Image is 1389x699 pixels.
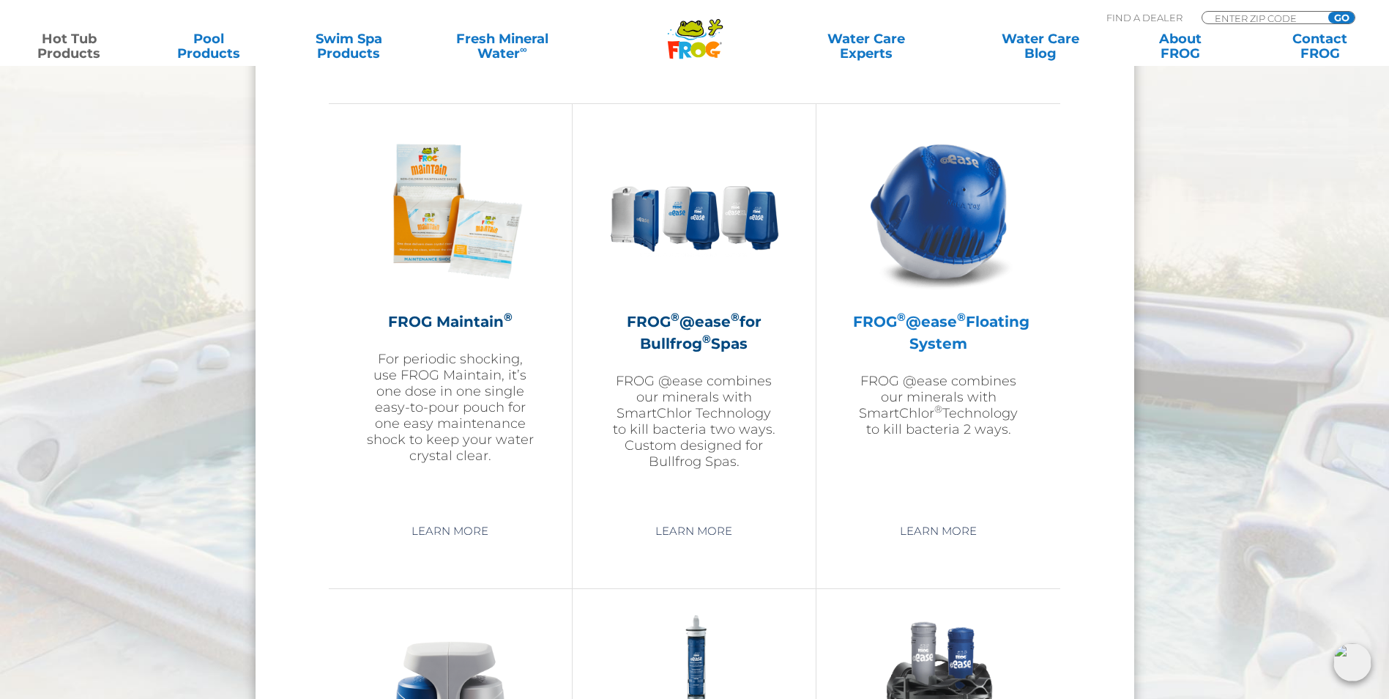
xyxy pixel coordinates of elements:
a: Water CareExperts [778,32,955,61]
a: FROG®@ease®for Bullfrog®SpasFROG @ease combines our minerals with SmartChlor Technology to kill b... [609,126,779,507]
h2: FROG @ease for Bullfrog Spas [609,311,779,355]
input: GO [1328,12,1355,23]
img: Frog_Maintain_Hero-2-v2-300x300.png [365,126,535,296]
input: Zip Code Form [1213,12,1312,24]
a: FROG®@ease®Floating SystemFROG @ease combines our minerals with SmartChlor®Technology to kill bac... [853,126,1024,507]
p: FROG @ease combines our minerals with SmartChlor Technology to kill bacteria 2 ways. [853,373,1024,437]
a: Learn More [638,518,749,544]
a: Water CareBlog [986,32,1095,61]
a: PoolProducts [154,32,264,61]
a: Learn More [883,518,994,544]
sup: ® [731,310,740,324]
h2: FROG Maintain [365,311,535,333]
a: Hot TubProducts [15,32,124,61]
sup: ® [897,310,906,324]
sup: ® [702,332,711,346]
sup: ® [504,310,513,324]
h2: FROG @ease Floating System [853,311,1024,355]
sup: ® [934,403,942,415]
a: ContactFROG [1265,32,1374,61]
img: hot-tub-product-atease-system-300x300.png [854,126,1024,296]
p: Find A Dealer [1106,11,1183,24]
p: FROG @ease combines our minerals with SmartChlor Technology to kill bacteria two ways. Custom des... [609,373,779,470]
p: For periodic shocking, use FROG Maintain, it’s one dose in one single easy-to-pour pouch for one ... [365,351,535,464]
img: bullfrog-product-hero-300x300.png [609,126,779,296]
a: FROG Maintain®For periodic shocking, use FROG Maintain, it’s one dose in one single easy-to-pour ... [365,126,535,507]
a: AboutFROG [1125,32,1235,61]
a: Swim SpaProducts [294,32,403,61]
sup: ® [957,310,966,324]
a: Learn More [395,518,505,544]
sup: ∞ [520,43,527,55]
sup: ® [671,310,679,324]
img: openIcon [1333,643,1371,681]
a: Fresh MineralWater∞ [434,32,570,61]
